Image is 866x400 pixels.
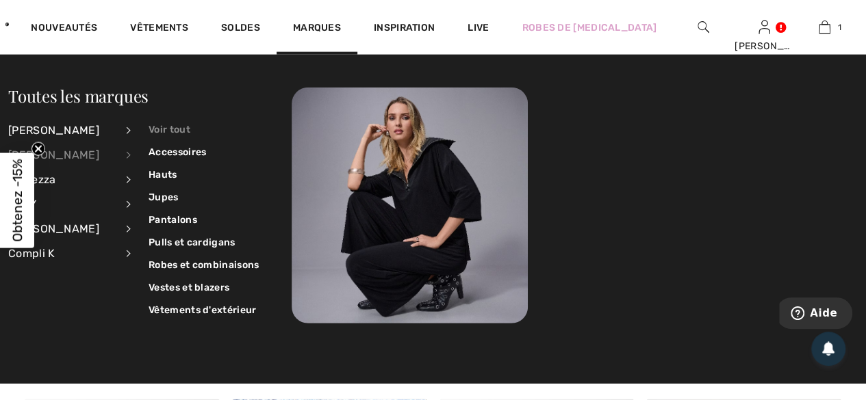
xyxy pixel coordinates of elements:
div: [PERSON_NAME] [8,118,116,143]
span: Inspiration [374,22,435,36]
div: Compli K [8,241,116,266]
a: Voir tout [149,118,259,141]
a: Robes et combinaisons [149,254,259,276]
img: recherche [698,19,709,36]
img: 1ère Avenue [5,11,9,38]
a: Robes de [MEDICAL_DATA] [522,21,657,35]
div: SLNY [8,192,116,217]
button: Close teaser [31,142,45,155]
a: Hauts [149,163,259,186]
a: Soldes [221,22,260,36]
a: Vêtements [130,22,188,36]
span: Obtenez -15% [10,159,25,241]
img: Mon panier [819,19,830,36]
a: Nouveautés [31,22,97,36]
iframe: Ouvre un widget dans lequel vous pouvez trouver plus d’informations [779,297,852,332]
a: Accessoires [149,141,259,163]
a: 1 [795,19,854,36]
img: Mes infos [759,19,770,36]
a: Vestes et blazers [149,276,259,299]
div: [PERSON_NAME] [8,217,116,241]
a: Marques [293,22,341,36]
a: Vêtements d'extérieur [149,299,259,321]
a: Pantalons [149,209,259,231]
div: [PERSON_NAME] [735,39,794,53]
a: Se connecter [759,21,770,34]
a: Jupes [149,186,259,209]
a: Live [468,21,489,35]
span: 1 [837,21,841,34]
div: Dolcezza [8,168,116,192]
a: Toutes les marques [8,85,149,107]
a: Pulls et cardigans [149,231,259,254]
img: 250821122545_4c8988796a614.jpg [292,88,528,323]
div: [PERSON_NAME] [8,143,116,168]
